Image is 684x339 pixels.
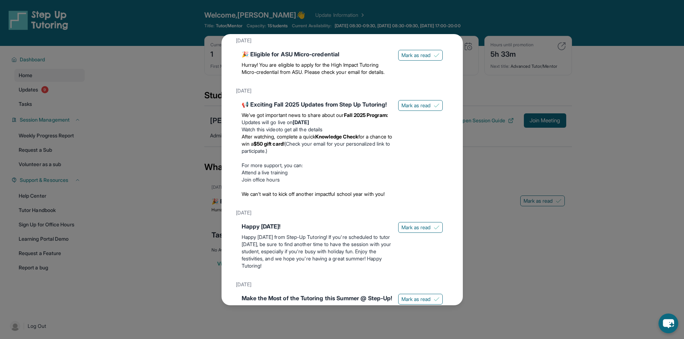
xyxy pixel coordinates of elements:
[283,141,284,147] span: !
[242,176,280,183] a: Join office hours
[236,84,448,97] div: [DATE]
[253,141,283,147] strong: $50 gift card
[236,34,448,47] div: [DATE]
[242,126,279,132] a: Watch this video
[659,314,678,333] button: chat-button
[242,126,392,133] li: to get all the details
[242,294,392,302] div: Make the Most of the Tutoring this Summer @ Step-Up!
[315,133,358,140] strong: Knowledge Check
[401,224,431,231] span: Mark as read
[398,222,443,233] button: Mark as read
[242,119,392,126] li: Updates will go live on
[242,112,344,118] span: We’ve got important news to share about our
[242,162,392,169] p: For more support, you can:
[398,294,443,305] button: Mark as read
[242,169,288,175] a: Attend a live training
[242,191,385,197] span: We can’t wait to kick off another impactful school year with you!
[434,103,439,108] img: Mark as read
[401,102,431,109] span: Mark as read
[242,234,392,269] p: Happy [DATE] from Step-Up Tutoring! If you're scheduled to tutor [DATE], be sure to find another ...
[242,62,385,75] span: Hurray! You are eligible to apply for the High Impact Tutoring Micro-credential from ASU. Please ...
[242,133,315,140] span: After watching, complete a quick
[398,50,443,61] button: Mark as read
[242,50,392,58] div: 🎉 Eligible for ASU Micro-credential
[236,206,448,219] div: [DATE]
[398,100,443,111] button: Mark as read
[293,119,309,125] strong: [DATE]
[236,278,448,291] div: [DATE]
[401,296,431,303] span: Mark as read
[242,133,392,155] li: (Check your email for your personalized link to participate.)
[242,100,392,109] div: 📢 Exciting Fall 2025 Updates from Step Up Tutoring!
[434,225,439,230] img: Mark as read
[242,222,392,231] div: Happy [DATE]!
[344,112,388,118] strong: Fall 2025 Program:
[434,296,439,302] img: Mark as read
[401,52,431,59] span: Mark as read
[434,52,439,58] img: Mark as read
